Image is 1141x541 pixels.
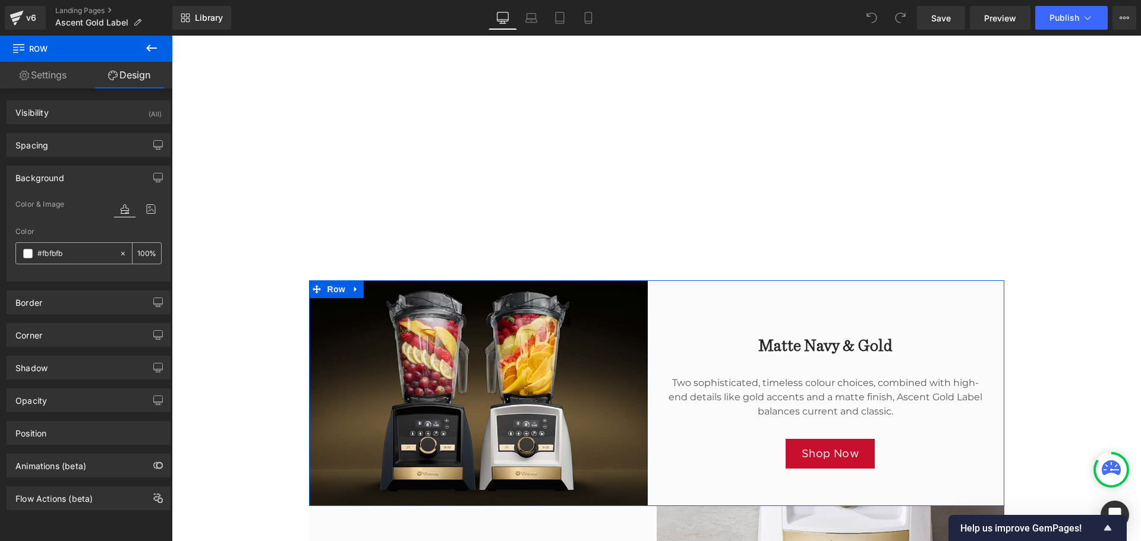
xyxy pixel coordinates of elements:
[1101,501,1129,529] div: Open Intercom Messenger
[931,12,951,24] span: Save
[614,403,704,433] a: Shop Now
[960,523,1101,534] span: Help us improve GemPages!
[494,300,814,321] h2: Matte Navy & Gold
[15,356,48,373] div: Shadow
[630,410,688,426] span: Shop Now
[517,6,546,30] a: Laptop
[1049,13,1079,23] span: Publish
[1112,6,1136,30] button: More
[970,6,1030,30] a: Preview
[15,227,162,236] div: Color
[15,487,93,504] div: Flow Actions (beta)
[15,101,49,118] div: Visibility
[172,6,231,30] a: New Library
[12,36,131,62] span: Row
[1035,6,1108,30] button: Publish
[15,324,42,340] div: Corner
[5,6,46,30] a: v6
[860,6,884,30] button: Undo
[195,12,223,23] span: Library
[888,6,912,30] button: Redo
[55,6,172,15] a: Landing Pages
[15,200,64,208] span: Color & Image
[488,6,517,30] a: Desktop
[15,291,42,308] div: Border
[960,521,1115,535] button: Show survey - Help us improve GemPages!
[153,245,176,262] span: Row
[15,166,64,183] div: Background
[37,247,114,260] input: Color
[176,245,192,262] a: Expand / Collapse
[15,422,46,438] div: Position
[984,12,1016,24] span: Preview
[86,62,172,88] a: Design
[15,454,86,471] div: Animations (beta)
[24,10,39,26] div: v6
[15,389,47,406] div: Opacity
[15,134,48,150] div: Spacing
[574,6,603,30] a: Mobile
[546,6,574,30] a: Tablet
[494,340,814,383] p: Two sophisticated, timeless colour choices, combined with high-end details like gold accents and ...
[133,243,161,264] div: %
[149,101,162,121] div: (All)
[55,18,128,27] span: Ascent Gold Label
